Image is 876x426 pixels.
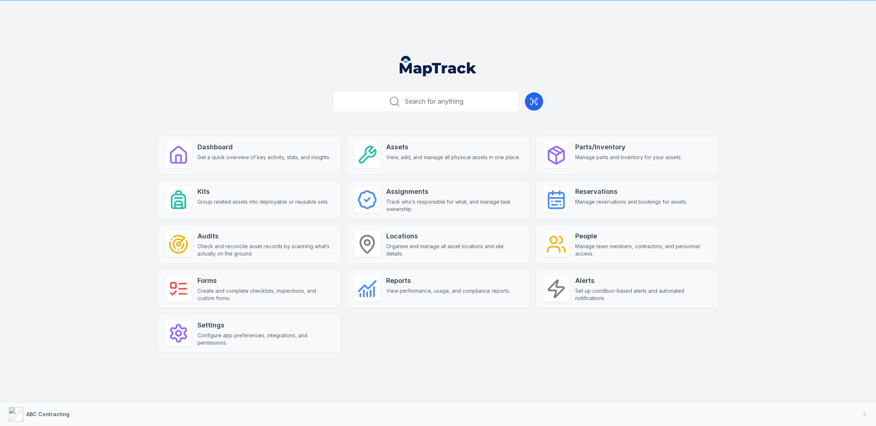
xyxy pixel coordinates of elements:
[197,320,333,330] strong: Settings
[575,276,711,286] strong: Alerts
[575,287,711,302] span: Set up condition-based alerts and automated notifications.
[197,243,333,257] span: Check and reconcile asset records by scanning what’s actually on the ground.
[575,243,711,257] span: Manage team members, contractors, and personnel access.
[386,187,522,197] strong: Assignments
[197,187,329,197] strong: Kits
[346,269,529,308] a: ReportsView performance, usage, and compliance reports.
[197,287,333,302] span: Create and complete checklists, inspections, and custom forms.
[197,142,330,152] strong: Dashboard
[386,243,522,257] span: Organise and manage all asset locations and site details.
[386,231,522,241] strong: Locations
[535,269,718,308] a: AlertsSet up condition-based alerts and automated notifications.
[346,136,529,174] a: AssetsView, add, and manage all physical assets in one place.
[197,231,333,241] strong: Audits
[386,142,520,152] strong: Assets
[388,56,488,76] nav: Global
[575,142,682,152] strong: Parts/Inventory
[158,269,341,308] a: FormsCreate and complete checklists, inspections, and custom forms.
[386,154,520,161] span: View, add, and manage all physical assets in one place.
[405,96,464,107] span: Search for anything
[197,198,329,206] span: Group related assets into deployable or reusable sets.
[386,276,510,286] strong: Reports
[158,314,341,353] a: SettingsConfigure app preferences, integrations, and permissions.
[575,187,687,197] strong: Reservations
[158,225,341,264] a: AuditsCheck and reconcile asset records by scanning what’s actually on the ground.
[575,154,682,161] span: Manage parts and inventory for your assets.
[333,91,519,112] button: Search for anything
[575,198,687,206] span: Manage reservations and bookings for assets.
[26,411,69,417] strong: ABC Contracting
[346,225,529,264] a: LocationsOrganise and manage all asset locations and site details.
[386,198,522,213] span: Track who’s responsible for what, and manage task ownership.
[535,225,718,264] a: PeopleManage team members, contractors, and personnel access.
[197,332,333,346] span: Configure app preferences, integrations, and permissions.
[197,276,333,286] strong: Forms
[386,287,510,295] span: View performance, usage, and compliance reports.
[158,136,341,174] a: DashboardGet a quick overview of key activity, stats, and insights.
[197,154,330,161] span: Get a quick overview of key activity, stats, and insights.
[158,180,341,219] a: KitsGroup related assets into deployable or reusable sets.
[575,231,711,241] strong: People
[346,180,529,219] a: AssignmentsTrack who’s responsible for what, and manage task ownership.
[535,136,718,174] a: Parts/InventoryManage parts and inventory for your assets.
[535,180,718,219] a: ReservationsManage reservations and bookings for assets.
